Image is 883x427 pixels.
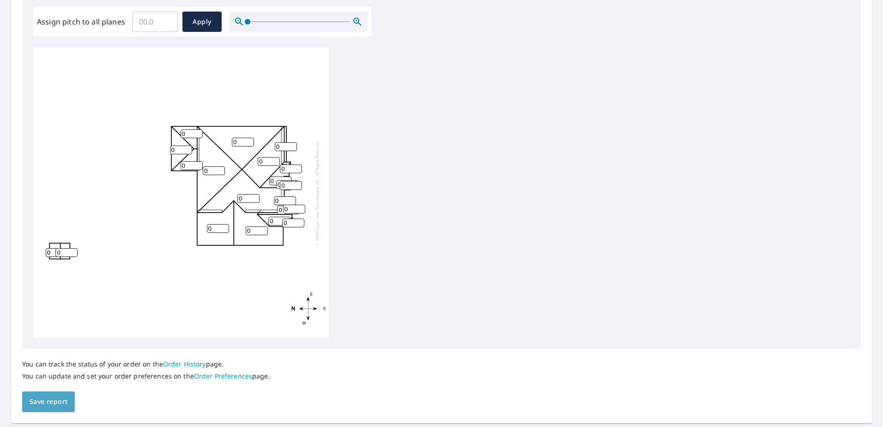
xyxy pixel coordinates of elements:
p: You can update and set your order preferences on the page. [22,372,270,380]
label: Assign pitch to all planes [37,16,125,27]
span: Save report [30,396,67,408]
span: Apply [190,16,214,28]
p: You can track the status of your order on the page. [22,360,270,368]
a: Order History [163,360,206,368]
input: 00.0 [133,9,178,35]
button: Apply [182,12,222,32]
button: Save report [22,391,75,412]
a: Order Preferences [194,372,252,380]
